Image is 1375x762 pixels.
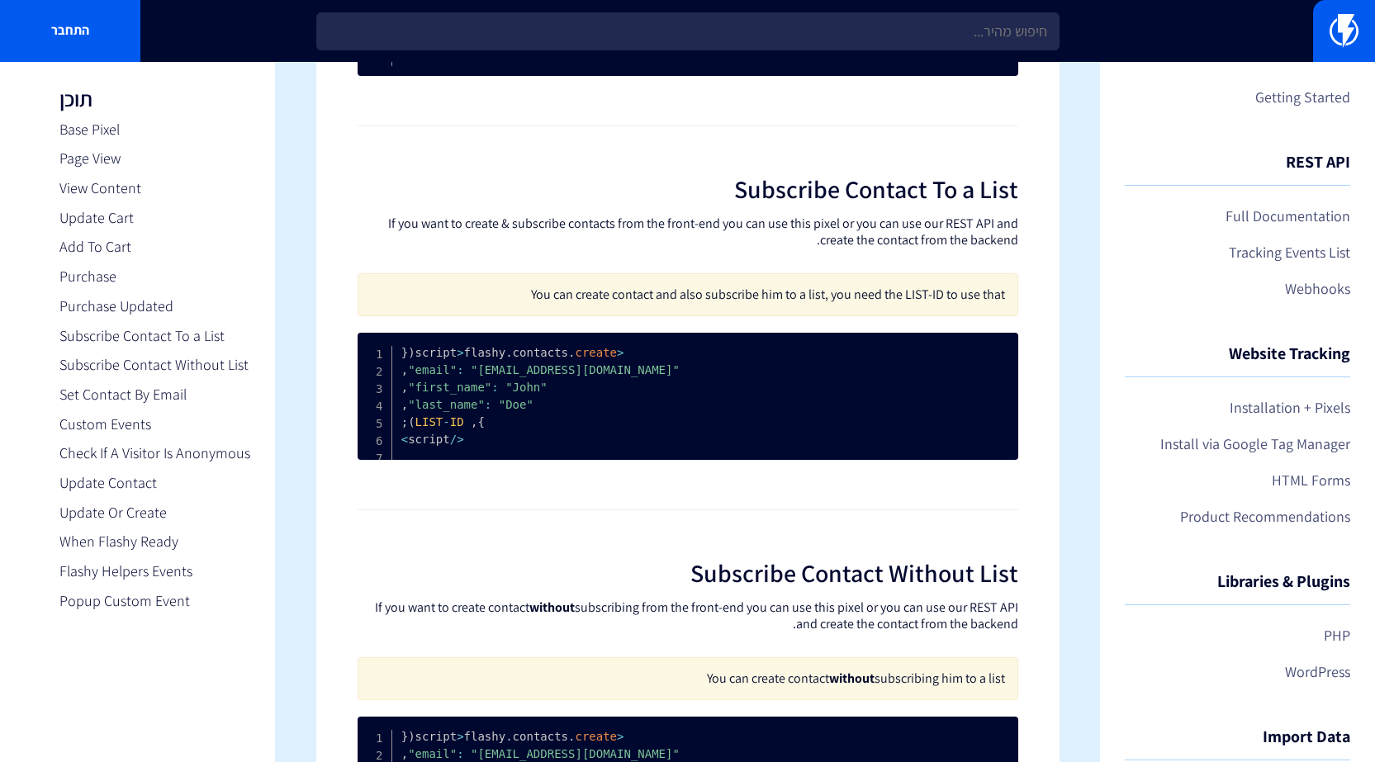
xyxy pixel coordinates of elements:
span: < [457,433,463,446]
span: ID [450,415,464,428]
a: Popup Custom Event [59,590,250,612]
span: "John" [408,381,540,394]
span: . [568,730,575,743]
h4: Libraries & Plugins [1125,572,1350,605]
a: When Flashy Ready [59,531,250,552]
span: , [401,747,408,760]
a: Custom Events [59,414,250,435]
a: Purchase Updated [59,296,250,317]
a: Getting Started [1125,83,1350,111]
span: > [457,730,463,743]
span: create [575,346,617,359]
span: > [457,346,463,359]
a: Subscribe Contact To a List [59,325,250,347]
span: LIST [415,415,443,428]
a: Base Pixel [59,119,250,140]
input: חיפוש מהיר... [316,12,1060,50]
a: Check If A Visitor Is Anonymous [59,443,250,464]
p: If you want to create contact subscribing from the front-end you can use this pixel or you can us... [358,599,1018,632]
a: PHP [1125,622,1350,650]
a: Webhooks [1125,275,1350,303]
h3: תוכן [59,87,250,111]
span: : [457,363,463,376]
span: "email" [415,363,680,376]
a: Tracking Events List [1125,239,1350,267]
span: - [443,415,449,428]
h4: Website Tracking [1125,344,1350,377]
span: , [471,415,477,428]
a: WordPress [1125,658,1350,686]
a: Subscribe Contact Without List [59,354,250,376]
span: : [457,747,463,760]
a: Install via Google Tag Manager [1125,430,1350,458]
span: ( [408,730,415,743]
a: Update Cart [59,207,250,229]
a: Page View [59,148,250,169]
strong: without [529,599,575,616]
span: ) [408,415,415,428]
a: Add To Cart [59,236,250,258]
span: } [477,415,484,428]
span: . [568,346,575,359]
a: Flashy Helpers Events [59,561,250,582]
span: "last_name" [415,398,533,411]
p: You can create contact and also subscribe him to a list, you need the LIST-ID to use that [371,286,1005,303]
a: HTML Forms [1125,466,1350,495]
span: ( [408,346,415,359]
h2: Subscribe Contact To a List [358,176,1018,203]
span: create [575,730,617,743]
a: Installation + Pixels [1125,394,1350,422]
span: : [491,381,498,394]
a: Purchase [59,266,250,287]
a: View Content [59,177,250,199]
p: If you want to create & subscribe contacts from the front-end you can use this pixel or you can u... [358,215,1018,248]
span: : [485,398,491,411]
a: Update Or Create [59,502,250,523]
span: , [401,381,408,394]
span: < [617,730,623,743]
a: Product Recommendations [1125,503,1350,531]
span: { [401,730,408,743]
span: . [505,346,512,359]
span: "[EMAIL_ADDRESS][DOMAIN_NAME]" [408,747,672,760]
span: { [401,346,408,359]
span: , [401,363,408,376]
h2: Subscribe Contact Without List [358,560,1018,587]
a: Set Contact By Email [59,384,250,405]
h4: Import Data [1125,727,1350,760]
span: "[EMAIL_ADDRESS][DOMAIN_NAME]" [408,363,672,376]
span: < [617,346,623,359]
a: Full Documentation [1125,202,1350,230]
span: "email" [415,747,680,760]
h4: REST API [1125,153,1350,186]
span: "Doe" [408,398,526,411]
span: , [401,398,408,411]
b: without [829,670,875,687]
a: Update Contact [59,472,250,494]
span: > [401,433,408,446]
p: You can create contact subscribing him to a list [371,670,1005,687]
span: . [505,730,512,743]
span: "first_name" [415,381,548,394]
code: script flashy contacts script [401,346,736,446]
span: / [450,433,457,446]
span: ; [401,415,408,428]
